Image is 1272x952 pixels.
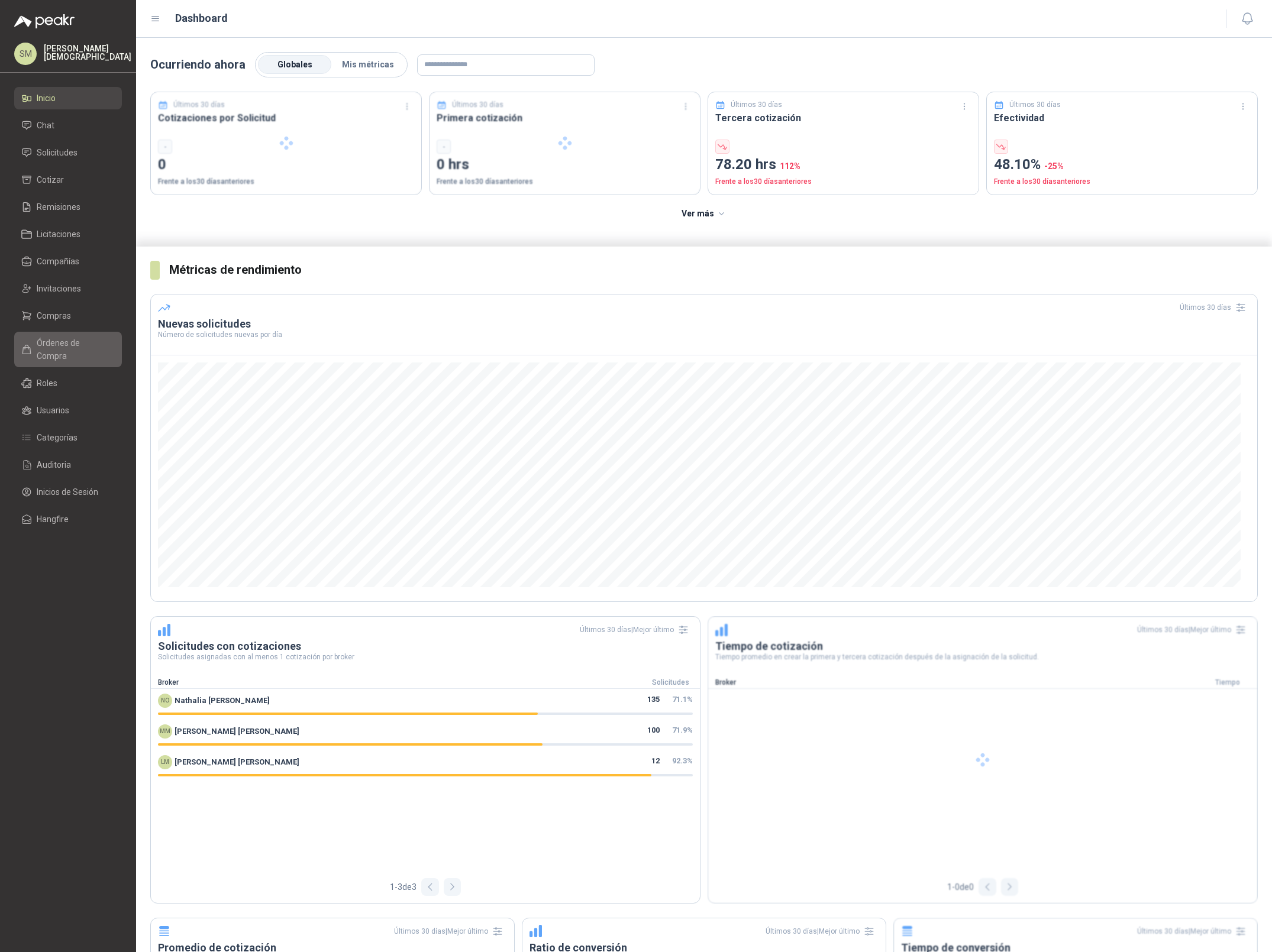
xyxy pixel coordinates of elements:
[390,880,417,893] span: 1 - 3 de 3
[158,755,172,769] div: LM
[37,282,81,295] span: Invitaciones
[37,228,80,241] span: Licitaciones
[37,309,71,322] span: Compras
[1044,161,1064,171] span: -25 %
[14,508,122,530] a: Hangfire
[1180,298,1250,317] div: Últimos 30 días
[151,677,641,688] div: Broker
[14,43,37,65] div: SM
[647,694,660,708] span: 135
[37,458,71,471] span: Auditoria
[994,154,1250,176] p: 48.10%
[14,481,122,503] a: Inicios de Sesión
[14,250,122,273] a: Compañías
[169,261,1258,279] h3: Métricas de rendimiento
[14,114,122,137] a: Chat
[37,336,111,362] span: Órdenes de Compra
[37,377,57,390] span: Roles
[731,99,782,111] p: Últimos 30 días
[14,87,122,109] a: Inicio
[175,695,270,707] span: Nathalia [PERSON_NAME]
[37,146,78,159] span: Solicitudes
[158,653,693,660] p: Solicitudes asignadas con al menos 1 cotización por broker
[14,372,122,394] a: Roles
[158,331,1250,338] p: Número de solicitudes nuevas por día
[158,317,1250,331] h3: Nuevas solicitudes
[394,922,507,941] div: Últimos 30 días | Mejor último
[672,756,693,765] span: 92.3 %
[37,513,69,526] span: Hangfire
[14,399,122,422] a: Usuarios
[780,161,800,171] span: 112 %
[14,169,122,191] a: Cotizar
[175,726,299,737] span: [PERSON_NAME] [PERSON_NAME]
[715,176,971,187] p: Frente a los 30 días anteriores
[641,677,700,688] div: Solicitudes
[150,56,246,74] p: Ocurriendo ahora
[675,202,734,226] button: Ver más
[37,200,80,213] span: Remisiones
[14,141,122,164] a: Solicitudes
[647,724,660,739] span: 100
[651,755,660,769] span: 12
[580,620,693,639] div: Últimos 30 días | Mejor último
[342,60,394,69] span: Mis métricas
[158,694,172,708] div: NO
[715,154,971,176] p: 78.20 hrs
[37,485,98,498] span: Inicios de Sesión
[715,111,971,125] h3: Tercera cotización
[14,332,122,367] a: Órdenes de Compra
[175,756,299,768] span: [PERSON_NAME] [PERSON_NAME]
[158,639,693,653] h3: Solicitudes con cotizaciones
[14,277,122,300] a: Invitaciones
[37,173,64,186] span: Cotizar
[277,60,312,69] span: Globales
[37,404,69,417] span: Usuarios
[1009,99,1061,111] p: Últimos 30 días
[158,724,172,739] div: MM
[14,305,122,327] a: Compras
[14,426,122,449] a: Categorías
[44,44,131,61] p: [PERSON_NAME] [DEMOGRAPHIC_DATA]
[994,176,1250,187] p: Frente a los 30 días anteriores
[14,223,122,245] a: Licitaciones
[37,119,54,132] span: Chat
[14,454,122,476] a: Auditoria
[994,111,1250,125] h3: Efectividad
[37,255,79,268] span: Compañías
[672,726,693,734] span: 71.9 %
[672,695,693,704] span: 71.1 %
[766,922,879,941] div: Últimos 30 días | Mejor último
[37,431,78,444] span: Categorías
[37,92,56,105] span: Inicio
[14,14,75,28] img: Logo peakr
[175,10,228,27] h1: Dashboard
[14,196,122,218] a: Remisiones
